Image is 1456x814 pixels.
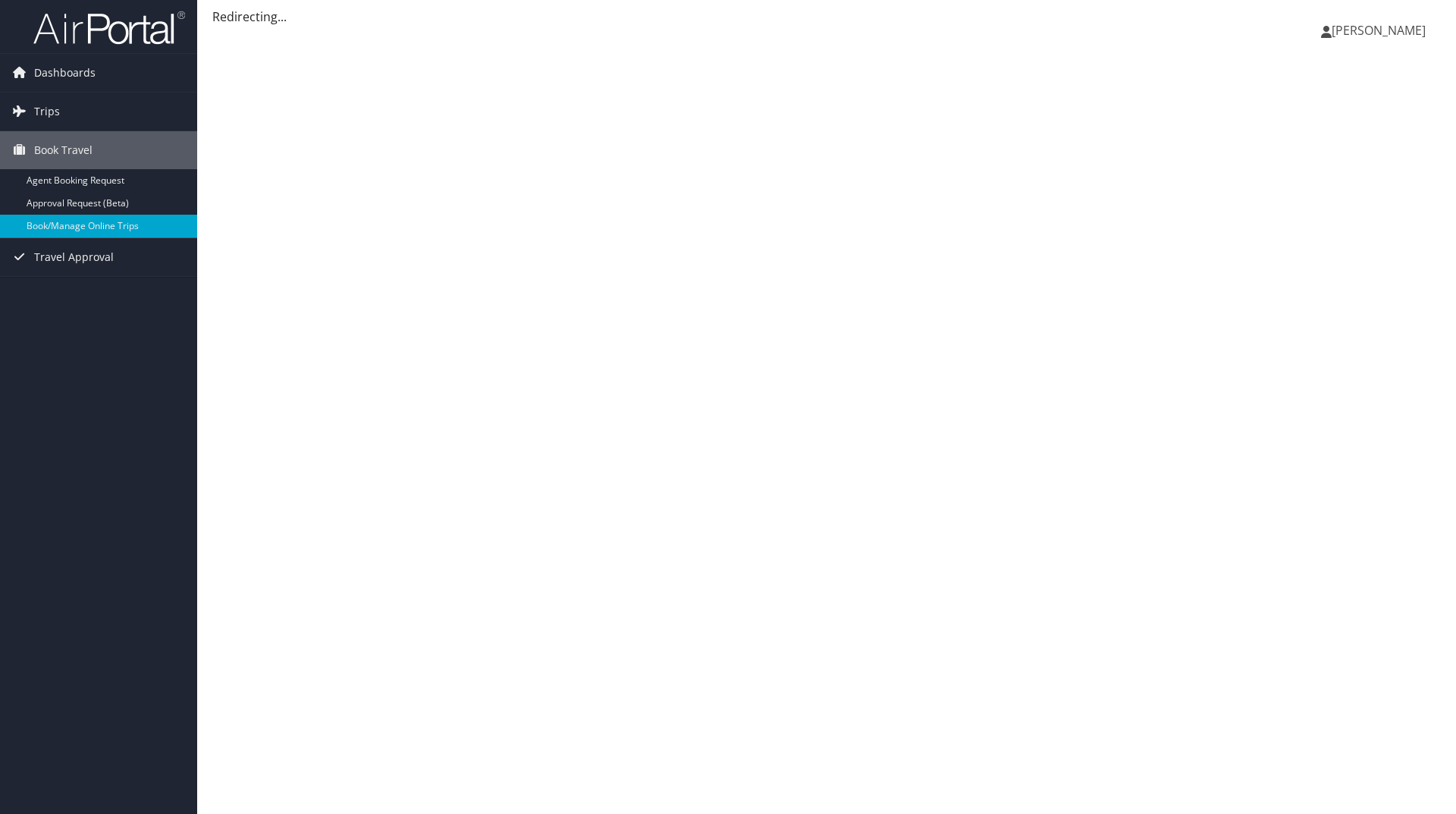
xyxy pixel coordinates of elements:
[34,93,60,130] span: Trips
[33,10,185,46] img: airportal-logo.png
[1321,8,1441,53] a: [PERSON_NAME]
[34,54,96,92] span: Dashboards
[212,8,1441,26] div: Redirecting...
[34,238,114,276] span: Travel Approval
[1332,22,1426,39] span: [PERSON_NAME]
[34,131,93,169] span: Book Travel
